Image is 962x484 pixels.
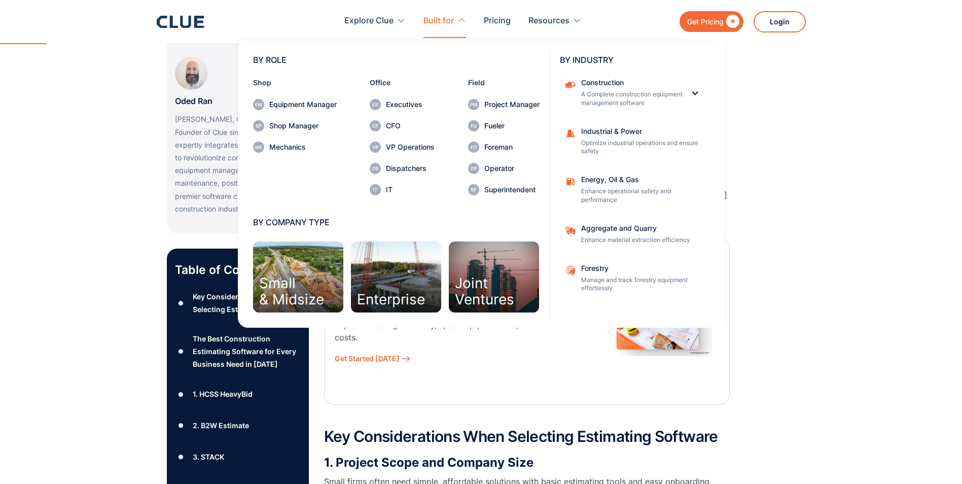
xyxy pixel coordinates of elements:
div: Foreman [484,144,540,151]
div: ● [175,387,187,402]
img: Construction [565,79,576,90]
a: Small& Midsize [253,241,343,313]
div: Construction [581,79,683,86]
img: Aggregate and Quarry [565,225,576,236]
div: Shop [253,79,337,86]
p: Enhance material extraction efficiency [581,236,703,245]
img: Construction cone icon [565,128,576,139]
a: ●The Best Construction Estimating Software for Every Business Need in [DATE] [175,332,301,371]
p: Enhance operational safety and performance [581,187,703,204]
a: Aggregate and QuarryEnhance material extraction efficiency [560,220,709,250]
div: BY COMPANY TYPE [253,218,540,226]
a: Energy, Oil & GasEnhance operational safety and performance [560,171,709,210]
div: Office [370,79,435,86]
div:  [724,15,739,28]
div: Executives [386,101,435,108]
div: Industrial & Power [581,128,703,135]
div: IT [386,186,435,193]
div: Joint Ventures [455,275,514,307]
a: Pricing [484,5,511,37]
div: BY ROLE [253,56,540,64]
a: Equipment Manager [253,99,337,110]
div: Field [468,79,540,86]
a: JointVentures [449,241,539,313]
a: Operator [468,163,540,174]
p: Optimize industrial operations and ensure safety [581,139,703,156]
div: Resources [528,5,582,37]
a: Enterprise [351,241,441,313]
a: Shop Manager [253,120,337,131]
div: ● [175,344,187,359]
a: ●2. B2W Estimate [175,418,301,433]
div: ConstructionConstructionA Complete construction equipment management software [560,74,709,113]
h3: 1. Project Scope and Company Size [324,455,730,470]
div: CFO [386,122,435,129]
a: CFO [370,120,435,131]
div: ● [175,449,187,464]
div: 1. HCSS HeavyBid [193,388,253,400]
a: VP Operations [370,142,435,153]
p: A Complete construction equipment management software [581,90,683,108]
div: VP Operations [386,144,435,151]
div: Enterprise [357,292,425,307]
div: Superintendent [484,186,540,193]
div: Shop Manager [269,122,337,129]
div: Forestry [581,265,703,272]
p: Manage and track forestry equipment effortlessly [581,276,703,293]
div: ● [175,418,187,433]
a: Dispatchers [370,163,435,174]
a: Executives [370,99,435,110]
div: Mechanics [269,144,337,151]
a: Mechanics [253,142,337,153]
a: Industrial & PowerOptimize industrial operations and ensure safety [560,123,709,161]
a: ●3. STACK [175,449,301,464]
a: Get Pricing [680,11,743,32]
div: Get Pricing [687,15,724,28]
a: Login [754,11,806,32]
a: Foreman [468,142,540,153]
img: Aggregate and Quarry [565,265,576,276]
a: Superintendent [468,184,540,195]
div: Dispatchers [386,165,435,172]
div: Small & Midsize [259,275,324,307]
div: 2. B2W Estimate [193,419,249,432]
img: fleet fuel icon [565,176,576,187]
a: ●1. HCSS HeavyBid [175,387,301,402]
a: Fueler [468,120,540,131]
div: The Best Construction Estimating Software for Every Business Need in [DATE] [193,332,300,371]
div: Built for [423,5,454,37]
div: Energy, Oil & Gas [581,176,703,183]
div: Fueler [484,122,540,129]
p: ‍ [324,405,730,418]
span: Get Started [DATE] ⟶ [335,352,580,365]
h2: Key Considerations When Selecting Estimating Software [324,428,730,445]
div: Built for [423,5,466,37]
div: Resources [528,5,569,37]
div: Operator [484,165,540,172]
div: Explore Clue [344,5,394,37]
div: Explore Clue [344,5,406,37]
nav: Built for [157,38,806,328]
div: 3. STACK [193,451,224,463]
a: IT [370,184,435,195]
div: Equipment Manager [269,101,337,108]
a: Project Manager [468,99,540,110]
div: Project Manager [484,101,540,108]
a: ConstructionA Complete construction equipment management software [560,74,689,113]
a: ForestryManage and track forestry equipment effortlessly [560,260,709,298]
div: Aggregate and Quarry [581,225,703,232]
div: BY INDUSTRY [560,56,709,64]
